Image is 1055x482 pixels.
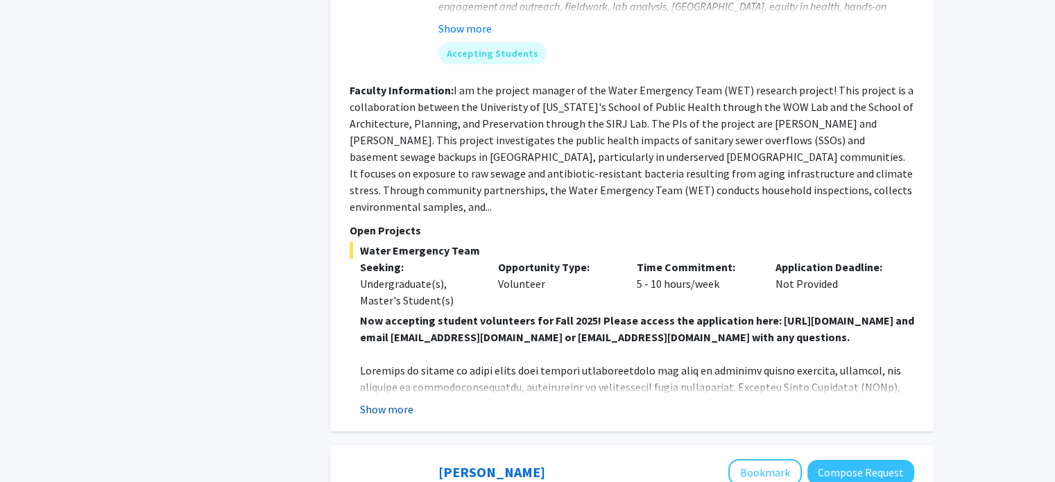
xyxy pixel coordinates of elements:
[350,242,914,259] span: Water Emergency Team
[626,259,765,309] div: 5 - 10 hours/week
[498,259,616,275] p: Opportunity Type:
[350,83,454,97] b: Faculty Information:
[438,20,492,37] button: Show more
[360,259,478,275] p: Seeking:
[438,463,545,481] a: [PERSON_NAME]
[360,275,478,309] div: Undergraduate(s), Master's Student(s)
[765,259,904,309] div: Not Provided
[360,313,914,344] strong: Now accepting student volunteers for Fall 2025! Please access the application here: [URL][DOMAIN_...
[775,259,893,275] p: Application Deadline:
[637,259,755,275] p: Time Commitment:
[350,83,914,214] fg-read-more: I am the project manager of the Water Emergency Team (WET) research project! This project is a co...
[350,222,914,239] p: Open Projects
[488,259,626,309] div: Volunteer
[10,420,59,472] iframe: Chat
[438,42,547,64] mat-chip: Accepting Students
[360,401,413,418] button: Show more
